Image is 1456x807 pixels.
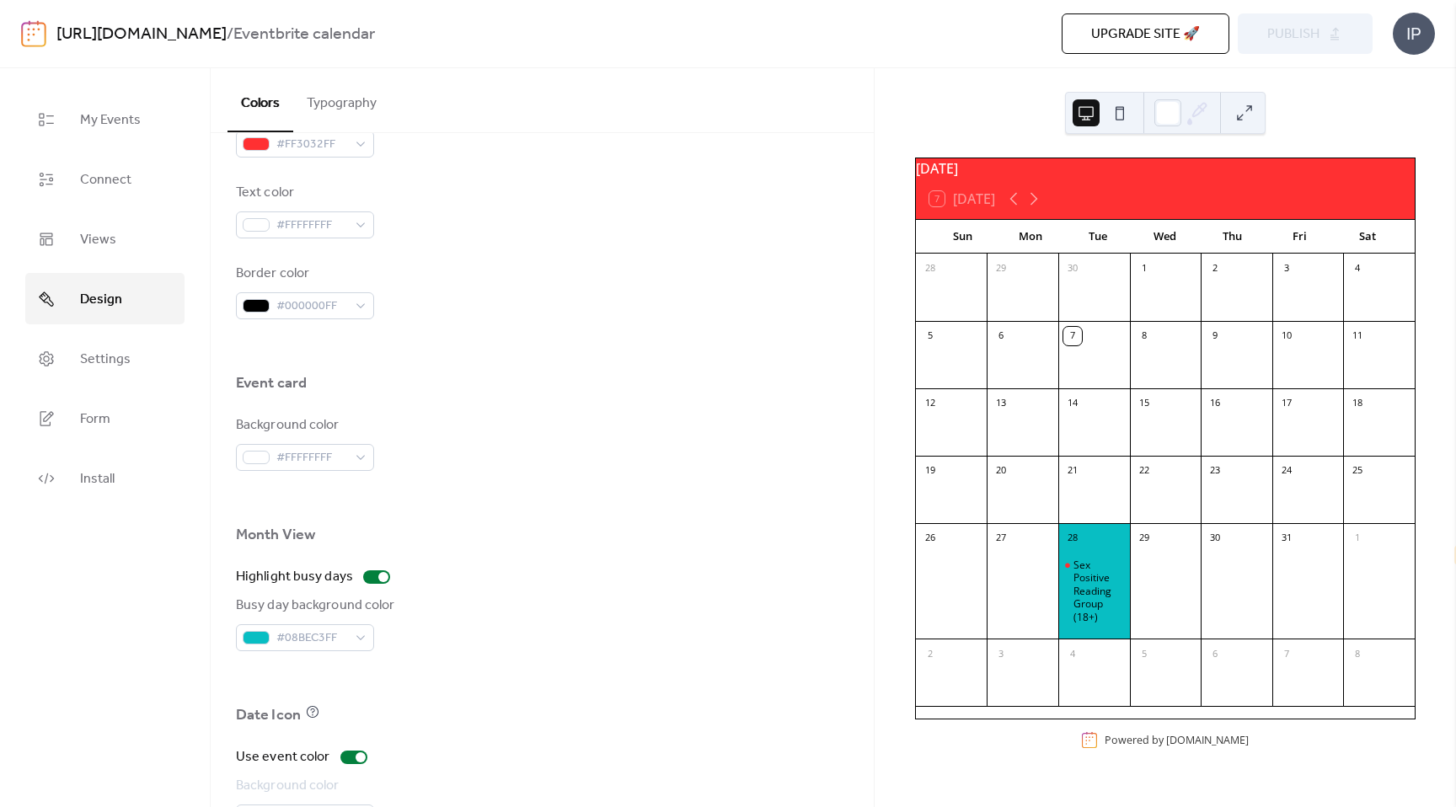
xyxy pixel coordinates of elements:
[25,213,185,265] a: Views
[1091,24,1200,45] span: Upgrade site 🚀
[1277,644,1296,663] div: 7
[1063,259,1082,278] div: 30
[921,394,939,413] div: 12
[1206,259,1224,278] div: 2
[236,373,307,393] div: Event card
[276,297,347,317] span: #000000FF
[1132,220,1199,254] div: Wed
[80,346,131,372] span: Settings
[1277,394,1296,413] div: 17
[1063,327,1082,345] div: 7
[1348,259,1367,278] div: 4
[25,333,185,384] a: Settings
[25,94,185,145] a: My Events
[25,452,185,504] a: Install
[236,705,301,725] div: Date Icon
[1334,220,1401,254] div: Sat
[992,394,1010,413] div: 13
[1277,462,1296,480] div: 24
[1135,644,1154,663] div: 5
[25,273,185,324] a: Design
[80,167,131,193] span: Connect
[236,747,330,767] div: Use event color
[236,596,395,616] div: Busy day background color
[1062,13,1229,54] button: Upgrade site 🚀
[80,406,110,432] span: Form
[1135,327,1154,345] div: 8
[236,525,315,545] div: Month View
[1348,529,1367,548] div: 1
[21,20,46,47] img: logo
[992,644,1010,663] div: 3
[929,220,997,254] div: Sun
[916,158,1415,179] div: [DATE]
[1348,394,1367,413] div: 18
[1105,733,1249,747] div: Powered by
[1199,220,1266,254] div: Thu
[1166,733,1249,747] a: [DOMAIN_NAME]
[921,644,939,663] div: 2
[1058,558,1130,624] div: Sex Positive Reading Group (18+)
[1348,327,1367,345] div: 11
[276,135,347,155] span: #FF3032FF
[921,462,939,480] div: 19
[236,183,371,203] div: Text color
[1135,394,1154,413] div: 15
[1063,529,1082,548] div: 28
[1135,259,1154,278] div: 1
[233,19,375,51] b: Eventbrite calendar
[1063,394,1082,413] div: 14
[276,448,347,468] span: #FFFFFFFF
[1206,327,1224,345] div: 9
[25,153,185,205] a: Connect
[236,264,371,284] div: Border color
[1206,644,1224,663] div: 6
[80,466,115,492] span: Install
[80,286,122,313] span: Design
[1135,462,1154,480] div: 22
[1277,327,1296,345] div: 10
[227,68,293,132] button: Colors
[1348,462,1367,480] div: 25
[921,529,939,548] div: 26
[80,227,116,253] span: Views
[921,259,939,278] div: 28
[1348,644,1367,663] div: 8
[1393,13,1435,55] div: IP
[992,327,1010,345] div: 6
[80,107,141,133] span: My Events
[921,327,939,345] div: 5
[997,220,1064,254] div: Mon
[236,776,371,796] div: Background color
[992,529,1010,548] div: 27
[992,259,1010,278] div: 29
[227,19,233,51] b: /
[1266,220,1334,254] div: Fri
[1063,644,1082,663] div: 4
[1277,529,1296,548] div: 31
[1073,558,1123,624] div: Sex Positive Reading Group (18+)
[1206,462,1224,480] div: 23
[1206,394,1224,413] div: 16
[992,462,1010,480] div: 20
[236,415,371,436] div: Background color
[293,68,390,131] button: Typography
[1135,529,1154,548] div: 29
[1064,220,1132,254] div: Tue
[1063,462,1082,480] div: 21
[56,19,227,51] a: [URL][DOMAIN_NAME]
[236,567,353,587] div: Highlight busy days
[276,216,347,236] span: #FFFFFFFF
[1206,529,1224,548] div: 30
[25,393,185,444] a: Form
[1277,259,1296,278] div: 3
[276,628,347,649] span: #08BEC3FF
